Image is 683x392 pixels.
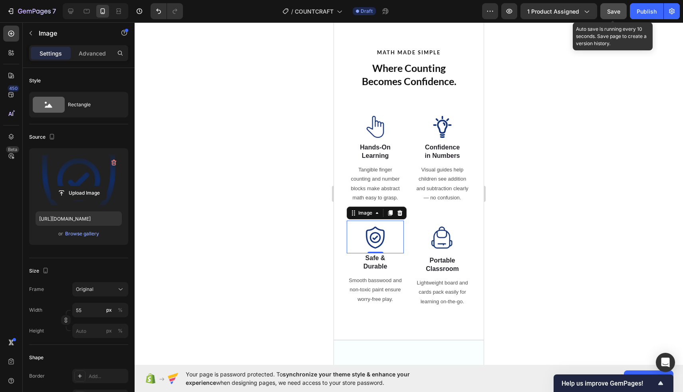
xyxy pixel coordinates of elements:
input: https://example.com/image.jpg [36,211,122,226]
div: Browse gallery [65,230,99,237]
span: Help us improve GemPages! [562,380,656,387]
p: Advanced [79,49,106,58]
p: Image [39,28,107,38]
div: Add... [89,373,126,380]
div: Style [29,77,41,84]
button: px [115,326,125,336]
button: Allow access [624,370,673,386]
label: Frame [29,286,44,293]
iframe: Design area [334,22,484,365]
div: px [106,306,112,314]
button: % [104,326,114,336]
span: 1 product assigned [527,7,579,16]
button: Publish [630,3,663,19]
span: or [58,229,63,239]
label: Width [29,306,42,314]
div: Beta [6,146,19,153]
div: Border [29,372,45,380]
div: Shape [29,354,44,361]
div: % [118,327,123,334]
button: Original [72,282,128,296]
button: Upload Image [51,186,107,200]
div: Open Intercom Messenger [656,353,675,372]
span: Your page is password protected. To when designing pages, we need access to your store password. [186,370,441,387]
button: 7 [3,3,60,19]
span: Draft [361,8,373,15]
button: px [115,305,125,315]
button: Browse gallery [65,230,99,238]
div: Size [29,266,50,277]
div: Rectangle [68,96,117,114]
div: Undo/Redo [151,3,183,19]
input: px% [72,303,128,317]
label: Height [29,327,44,334]
button: % [104,305,114,315]
p: 7 [52,6,56,16]
span: synchronize your theme style & enhance your experience [186,371,410,386]
div: 450 [8,85,19,92]
input: px% [72,324,128,338]
p: Settings [40,49,62,58]
span: Original [76,286,93,293]
button: Save [600,3,627,19]
div: px [106,327,112,334]
div: Source [29,132,57,143]
span: COUNTCRAFT [295,7,334,16]
div: % [118,306,123,314]
span: / [291,7,293,16]
span: Save [607,8,620,15]
div: Publish [637,7,657,16]
button: Show survey - Help us improve GemPages! [562,378,665,388]
button: 1 product assigned [520,3,597,19]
